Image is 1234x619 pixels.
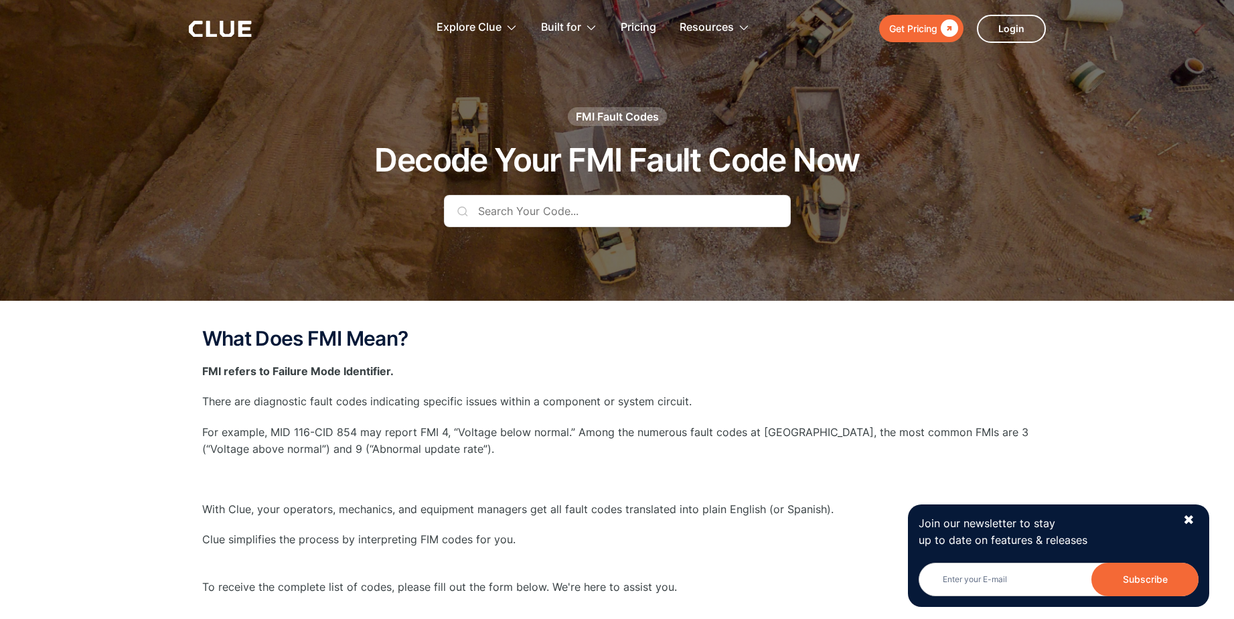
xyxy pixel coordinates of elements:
p: With Clue, your operators, mechanics, and equipment managers get all fault codes translated into ... [202,501,1032,518]
p: ‍ [202,471,1032,488]
div: Resources [680,7,750,49]
div: Explore Clue [437,7,502,49]
h2: What Does FMI Mean? [202,328,1032,350]
input: Search Your Code... [444,195,791,227]
div: Built for [541,7,581,49]
input: Enter your E-mail [919,563,1199,596]
p: There are diagnostic fault codes indicating specific issues within a component or system circuit. [202,393,1032,410]
h1: Decode Your FMI Fault Code Now [374,143,859,178]
strong: FMI refers to Failure Mode Identifier. [202,364,394,378]
div: Explore Clue [437,7,518,49]
div:  [937,20,958,37]
div: ✖ [1183,512,1194,529]
p: Join our newsletter to stay up to date on features & releases [919,515,1170,549]
p: Clue simplifies the process by interpreting FIM codes for you. ‍ [202,531,1032,565]
a: Get Pricing [879,15,963,42]
div: Built for [541,7,597,49]
a: Pricing [621,7,656,49]
p: To receive the complete list of codes, please fill out the form below. We're here to assist you. [202,579,1032,596]
a: Login [977,15,1046,43]
div: Resources [680,7,734,49]
form: Newsletter [919,563,1199,596]
div: Get Pricing [889,20,937,37]
p: For example, MID 116-CID 854 may report FMI 4, “Voltage below normal.” Among the numerous fault c... [202,424,1032,458]
input: Subscribe [1091,563,1199,596]
div: FMI Fault Codes [576,109,659,124]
